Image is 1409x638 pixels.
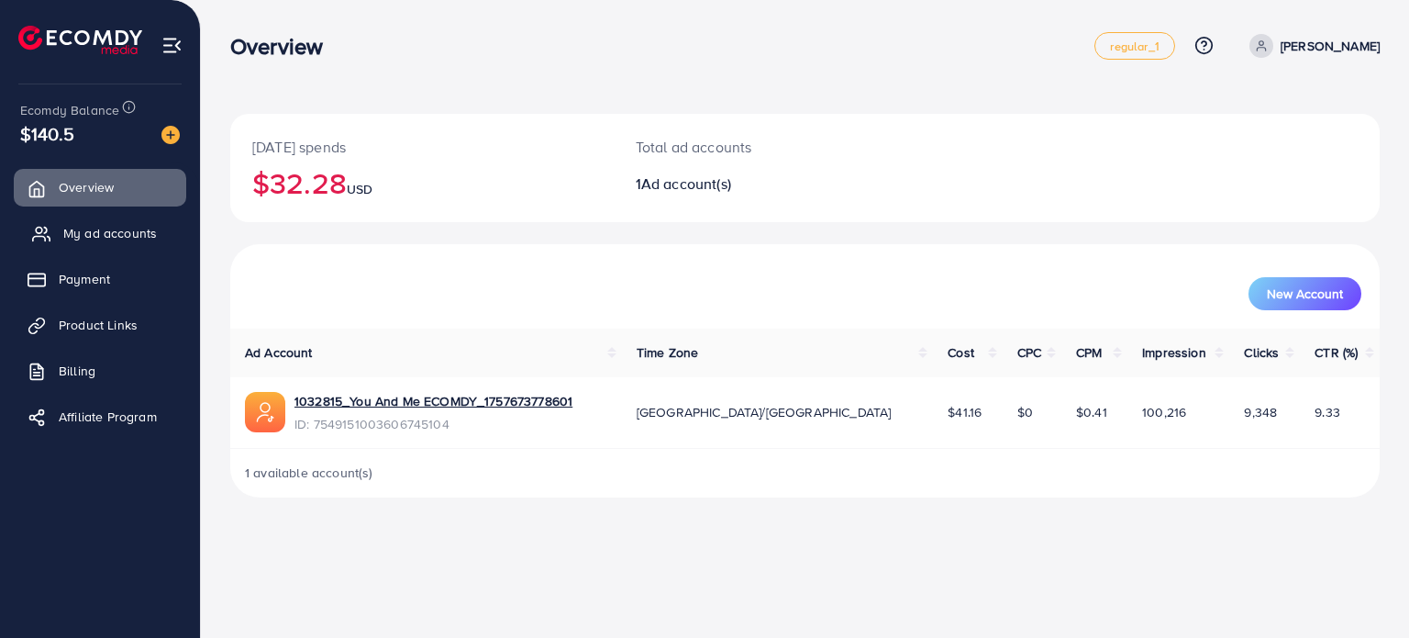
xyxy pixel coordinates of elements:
[1076,343,1102,362] span: CPM
[1267,287,1343,300] span: New Account
[14,215,186,252] a: My ad accounts
[1142,403,1186,421] span: 100,216
[1331,555,1395,624] iframe: Chat
[59,316,138,334] span: Product Links
[1248,277,1361,310] button: New Account
[18,26,142,54] img: logo
[245,343,313,362] span: Ad Account
[637,343,698,362] span: Time Zone
[59,408,157,426] span: Affiliate Program
[1315,343,1358,362] span: CTR (%)
[230,33,338,60] h3: Overview
[20,120,74,147] span: $140.5
[14,307,186,343] a: Product Links
[294,415,572,433] span: ID: 7549151003606745104
[59,178,114,196] span: Overview
[20,101,119,119] span: Ecomdy Balance
[14,261,186,297] a: Payment
[14,398,186,435] a: Affiliate Program
[1094,32,1174,60] a: regular_1
[1244,343,1279,362] span: Clicks
[1017,343,1041,362] span: CPC
[948,403,982,421] span: $41.16
[1281,35,1380,57] p: [PERSON_NAME]
[252,136,592,158] p: [DATE] spends
[1017,403,1033,421] span: $0
[1142,343,1206,362] span: Impression
[294,392,572,410] a: 1032815_You And Me ECOMDY_1757673778601
[1110,40,1159,52] span: regular_1
[252,165,592,200] h2: $32.28
[245,464,373,482] span: 1 available account(s)
[1242,34,1380,58] a: [PERSON_NAME]
[637,403,892,421] span: [GEOGRAPHIC_DATA]/[GEOGRAPHIC_DATA]
[63,224,157,242] span: My ad accounts
[59,270,110,288] span: Payment
[1076,403,1107,421] span: $0.41
[636,175,879,193] h2: 1
[161,126,180,144] img: image
[1244,403,1277,421] span: 9,348
[14,353,186,389] a: Billing
[948,343,974,362] span: Cost
[245,392,285,432] img: ic-ads-acc.e4c84228.svg
[161,35,183,56] img: menu
[14,169,186,206] a: Overview
[347,180,372,198] span: USD
[59,362,95,380] span: Billing
[1315,403,1340,421] span: 9.33
[641,173,731,194] span: Ad account(s)
[636,136,879,158] p: Total ad accounts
